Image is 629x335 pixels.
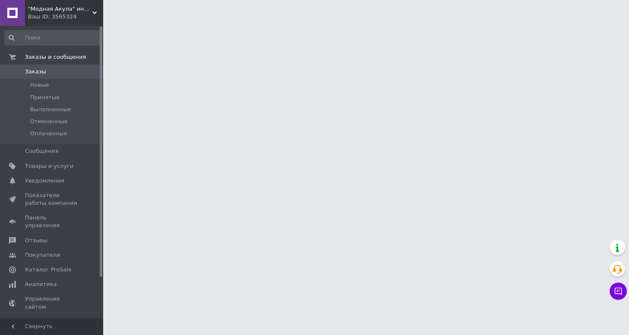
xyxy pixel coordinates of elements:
[25,68,46,76] span: Заказы
[610,283,627,300] button: Чат с покупателем
[25,177,64,185] span: Уведомления
[25,251,60,259] span: Покупатели
[25,295,80,311] span: Управление сайтом
[25,53,86,61] span: Заказы и сообщения
[30,130,67,137] span: Оплаченные
[28,13,103,21] div: Ваш ID: 3565324
[25,192,80,207] span: Показатели работы компании
[25,214,80,229] span: Панель управления
[25,162,74,170] span: Товары и услуги
[28,5,92,13] span: "Модная Акула" интернет магазин одежды и обуви
[25,280,57,288] span: Аналитика
[30,106,71,113] span: Выполненные
[4,30,101,46] input: Поиск
[30,118,68,125] span: Отмененные
[30,94,60,101] span: Принятые
[25,237,48,244] span: Отзывы
[25,147,58,155] span: Сообщения
[25,266,71,274] span: Каталог ProSale
[30,81,49,89] span: Новые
